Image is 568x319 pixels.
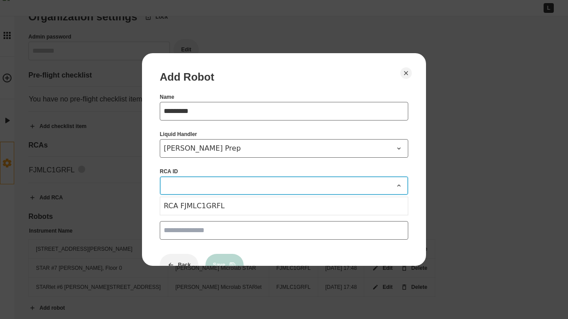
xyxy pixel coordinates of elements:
label: Liquid Handler [160,131,197,139]
div: RCA FJMLC1GRFL [160,197,408,215]
button: Close [400,67,412,79]
button: Back [160,254,198,276]
button: Save [205,254,244,276]
div: Add Robot [160,71,214,83]
label: RCA ID [160,168,178,176]
span: [PERSON_NAME] Prep [164,143,394,154]
label: Name [160,94,174,102]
